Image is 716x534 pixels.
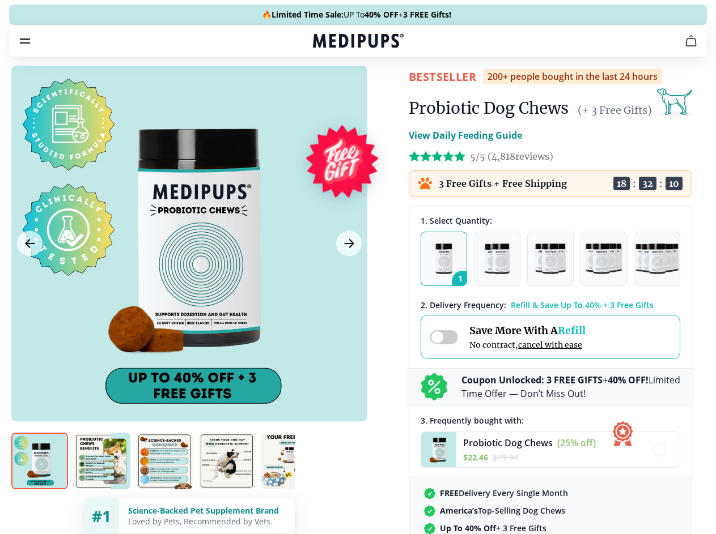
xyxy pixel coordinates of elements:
img: Probiotic Dog Chews | Natural Dog Supplements [136,433,193,489]
div: 200+ people bought in the last 24 hours [483,69,662,84]
span: 32 [639,177,656,190]
p: + Limited Time Offer — Don’t Miss Out! [461,373,680,400]
h1: Probiotic Dog Chews [409,98,569,118]
span: BestSeller [409,69,476,84]
img: Pack of 2 - Natural Dog Supplements [485,243,510,274]
img: Probiotic Dog Chews | Natural Dog Supplements [198,433,255,489]
span: (25% off) [557,437,596,449]
b: 40% OFF! [608,374,649,386]
b: Coupon Unlocked: 3 FREE GIFTS [461,374,603,386]
button: cart [677,27,705,54]
span: Save More With A [469,324,586,337]
button: 1 [421,232,467,286]
img: Pack of 5 - Natural Dog Supplements [635,243,679,274]
span: Refill [558,324,586,337]
span: (+ 3 Free Gifts) [578,104,652,117]
span: #1 [92,505,111,527]
span: : [659,178,663,189]
p: 3 Free Gifts + Free Shipping [439,178,567,189]
img: Pack of 1 - Natural Dog Supplements [435,243,453,274]
button: Previous Image [17,231,43,257]
div: 1. Select Quantity: [421,215,680,226]
p: View Daily Feeding Guide [409,129,522,142]
span: $ 29.94 [493,452,518,463]
img: Probiotic Dog Chews - Medipups [421,432,456,467]
span: 🔥 UP To + [262,9,451,20]
span: Delivery Every Single Month [440,488,568,498]
img: Pack of 3 - Natural Dog Supplements [535,243,566,274]
span: : [633,178,636,189]
span: $ 22.46 [463,452,488,463]
strong: Up To 40% Off [440,523,496,533]
span: 10 [666,177,683,190]
span: + 3 Free Gifts [440,523,546,533]
img: Probiotic Dog Chews | Natural Dog Supplements [261,433,317,489]
a: Medipups [313,32,404,52]
span: 1 [452,271,473,292]
img: Pack of 4 - Natural Dog Supplements [586,243,621,274]
span: Top-Selling Dog Chews [440,505,565,516]
img: Probiotic Dog Chews | Natural Dog Supplements [74,433,130,489]
span: 3 . Frequently bought with: [421,415,524,426]
span: cancel with ease [518,340,582,350]
button: Next Image [336,231,362,257]
strong: FREE [440,488,459,498]
strong: America’s [440,505,478,516]
span: Refill & Save Up To 40% + 3 Free Gifts [511,300,654,310]
span: No contract, [469,340,586,350]
span: Probiotic Dog Chews [463,437,553,449]
div: Science-Backed Pet Supplement Brand [128,505,286,516]
button: burger-menu [18,34,32,48]
span: 2 . Delivery Frequency: [421,300,506,310]
span: 18 [613,177,630,190]
div: Loved by Pets, Recommended by Vets. [128,516,286,527]
span: 5/5 ( 4,818 reviews) [470,151,553,162]
img: Probiotic Dog Chews | Natural Dog Supplements [11,433,68,489]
